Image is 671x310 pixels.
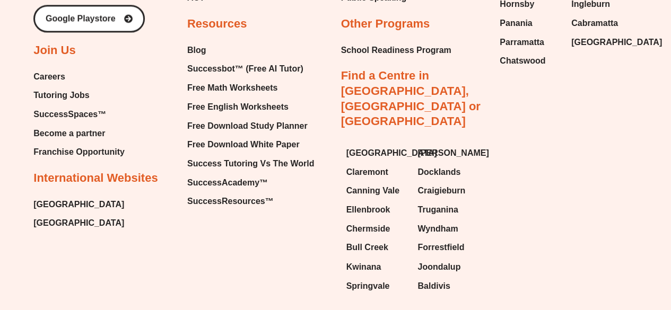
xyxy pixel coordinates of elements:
[417,259,460,274] span: Joondalup
[187,137,314,153] a: Free Download White Paper
[500,15,532,31] span: Panania
[33,43,75,58] h2: Join Us
[571,15,618,31] span: Cabramatta
[187,175,268,191] span: SuccessAcademy™
[33,197,124,212] a: [GEOGRAPHIC_DATA]
[187,61,303,77] span: Successbot™ (Free AI Tutor)
[33,107,125,122] a: SuccessSpaces™
[46,14,116,23] span: Google Playstore
[346,221,407,237] a: Chermside
[33,126,125,141] a: Become a partner
[500,53,545,69] span: Chatswood
[33,215,124,231] a: [GEOGRAPHIC_DATA]
[33,69,125,85] a: Careers
[500,34,561,50] a: Parramatta
[417,145,478,161] a: [PERSON_NAME]
[346,259,381,274] span: Kwinana
[187,118,308,134] span: Free Download Study Planner
[33,126,105,141] span: Become a partner
[346,202,407,218] a: Ellenbrook
[33,87,89,103] span: Tutoring Jobs
[571,34,632,50] a: [GEOGRAPHIC_DATA]
[346,240,407,255] a: Bull Creek
[417,183,478,199] a: Craigieburn
[417,278,450,294] span: Baldivis
[417,240,464,255] span: Forrestfield
[33,5,145,32] a: Google Playstore
[346,221,390,237] span: Chermside
[341,69,481,128] a: Find a Centre in [GEOGRAPHIC_DATA], [GEOGRAPHIC_DATA] or [GEOGRAPHIC_DATA]
[187,99,314,115] a: Free English Worksheets
[571,15,632,31] a: Cabramatta
[33,87,125,103] a: Tutoring Jobs
[417,183,465,199] span: Craigieburn
[33,69,65,85] span: Careers
[417,240,478,255] a: Forrestfield
[33,171,158,186] h2: International Websites
[571,34,662,50] span: [GEOGRAPHIC_DATA]
[187,193,314,209] a: SuccessResources™
[417,202,478,218] a: Truganina
[187,193,274,209] span: SuccessResources™
[346,183,407,199] a: Canning Vale
[494,190,671,310] iframe: Chat Widget
[417,278,478,294] a: Baldivis
[346,164,407,180] a: Claremont
[33,144,125,160] a: Franchise Opportunity
[33,107,106,122] span: SuccessSpaces™
[187,156,314,172] a: Success Tutoring Vs The World
[187,80,277,96] span: Free Math Worksheets
[346,278,407,294] a: Springvale
[500,34,544,50] span: Parramatta
[187,80,314,96] a: Free Math Worksheets
[346,202,390,218] span: Ellenbrook
[346,145,437,161] span: [GEOGRAPHIC_DATA]
[341,42,451,58] a: School Readiness Program
[187,42,314,58] a: Blog
[341,16,430,32] h2: Other Programs
[187,61,314,77] a: Successbot™ (Free AI Tutor)
[417,221,478,237] a: Wyndham
[346,278,390,294] span: Springvale
[346,259,407,274] a: Kwinana
[417,164,460,180] span: Docklands
[417,202,458,218] span: Truganina
[417,145,489,161] span: [PERSON_NAME]
[187,137,300,153] span: Free Download White Paper
[187,16,247,32] h2: Resources
[417,259,478,274] a: Joondalup
[187,118,314,134] a: Free Download Study Planner
[346,145,407,161] a: [GEOGRAPHIC_DATA]
[500,53,561,69] a: Chatswood
[500,15,561,31] a: Panania
[346,240,388,255] span: Bull Creek
[417,221,458,237] span: Wyndham
[346,183,399,199] span: Canning Vale
[346,164,388,180] span: Claremont
[187,175,314,191] a: SuccessAcademy™
[187,99,289,115] span: Free English Worksheets
[187,42,206,58] span: Blog
[417,164,478,180] a: Docklands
